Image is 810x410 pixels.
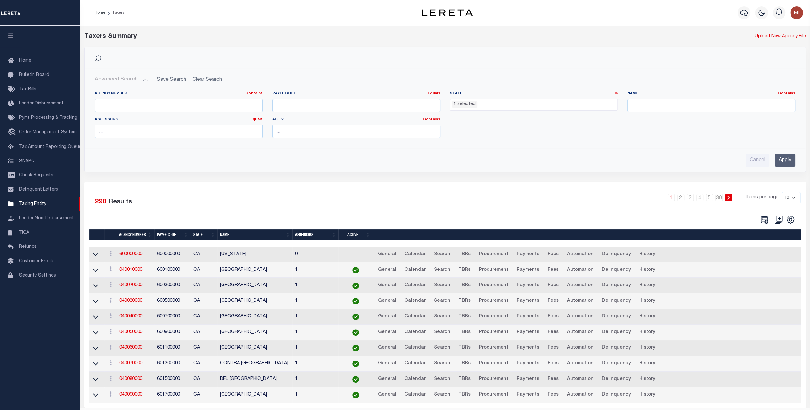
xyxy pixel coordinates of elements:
[755,33,806,40] a: Upload New Agency File
[687,194,694,201] a: 3
[476,265,511,275] a: Procurement
[545,343,562,353] a: Fees
[375,359,399,369] a: General
[272,91,440,96] label: Payee Code
[272,117,440,123] label: Active
[119,314,142,319] a: 040040000
[514,327,542,338] a: Payments
[119,252,142,256] a: 600000000
[352,283,359,289] img: check-icon-green.svg
[272,99,440,112] input: ...
[599,296,634,306] a: Delinquency
[95,199,106,205] span: 298
[292,293,338,309] td: 1
[19,145,81,149] span: Tax Amount Reporting Queue
[154,262,191,278] td: 600100000
[292,325,338,340] td: 1
[375,343,399,353] a: General
[191,325,217,340] td: CA
[191,247,217,262] td: CA
[217,293,292,309] td: [GEOGRAPHIC_DATA]
[456,296,473,306] a: TBRs
[452,101,477,108] li: 1 selected
[292,247,338,262] td: 0
[352,345,359,351] img: check-icon-green.svg
[668,194,675,201] a: 1
[514,343,542,353] a: Payments
[19,245,37,249] span: Refunds
[402,312,428,322] a: Calendar
[154,340,191,356] td: 601100000
[154,247,191,262] td: 600000000
[105,10,125,16] li: Taxers
[545,280,562,291] a: Fees
[599,390,634,400] a: Delinquency
[636,374,658,384] a: History
[514,390,542,400] a: Payments
[119,361,142,366] a: 040070000
[599,374,634,384] a: Delinquency
[119,268,142,272] a: 040010000
[217,229,292,240] th: Name: activate to sort column ascending
[19,202,46,206] span: Taxing Entity
[191,293,217,309] td: CA
[375,280,399,291] a: General
[402,249,428,260] a: Calendar
[375,249,399,260] a: General
[217,387,292,403] td: [GEOGRAPHIC_DATA]
[636,296,658,306] a: History
[375,374,399,384] a: General
[217,372,292,387] td: DEL [GEOGRAPHIC_DATA]
[95,99,263,112] input: ...
[373,229,802,240] th: &nbsp;
[636,359,658,369] a: History
[338,229,373,240] th: Active: activate to sort column ascending
[564,265,596,275] a: Automation
[292,229,338,240] th: Assessors: activate to sort column ascending
[545,265,562,275] a: Fees
[456,374,473,384] a: TBRs
[19,273,56,278] span: Security Settings
[423,118,440,121] a: Contains
[564,390,596,400] a: Automation
[119,299,142,303] a: 040030000
[19,116,77,120] span: Pymt Processing & Tracking
[696,194,703,201] a: 4
[599,280,634,291] a: Delinquency
[191,356,217,372] td: CA
[402,390,428,400] a: Calendar
[545,327,562,338] a: Fees
[431,327,453,338] a: Search
[154,309,191,325] td: 600700000
[456,343,473,353] a: TBRs
[154,325,191,340] td: 600900000
[564,296,596,306] a: Automation
[514,296,542,306] a: Payments
[564,280,596,291] a: Automation
[154,278,191,293] td: 600300000
[95,117,263,123] label: Assessors
[636,343,658,353] a: History
[352,361,359,367] img: check-icon-green.svg
[119,377,142,381] a: 040080000
[154,229,191,240] th: Payee Code: activate to sort column ascending
[564,312,596,322] a: Automation
[375,265,399,275] a: General
[476,359,511,369] a: Procurement
[375,312,399,322] a: General
[545,312,562,322] a: Fees
[636,280,658,291] a: History
[352,376,359,383] img: check-icon-green.svg
[514,249,542,260] a: Payments
[352,267,359,273] img: check-icon-green.svg
[375,327,399,338] a: General
[715,194,723,201] a: 30
[431,265,453,275] a: Search
[456,390,473,400] a: TBRs
[422,9,473,16] img: logo-dark.svg
[402,359,428,369] a: Calendar
[746,194,778,201] span: Items per page
[292,262,338,278] td: 1
[599,249,634,260] a: Delinquency
[456,280,473,291] a: TBRs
